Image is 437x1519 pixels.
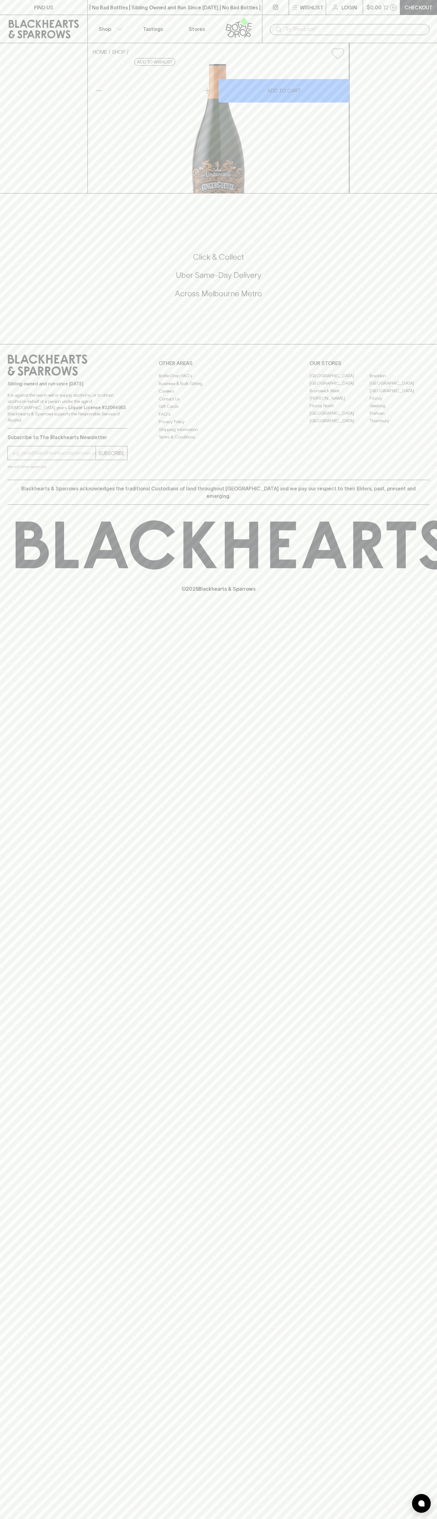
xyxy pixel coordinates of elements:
a: Tastings [131,15,175,43]
input: Try "Pinot noir" [285,24,425,34]
a: SHOP [112,49,125,55]
p: SUBSCRIBE [98,449,125,457]
p: OUR STORES [310,359,430,367]
h5: Uber Same-Day Delivery [7,270,430,280]
a: [GEOGRAPHIC_DATA] [370,387,430,394]
p: OTHER AREAS [159,359,279,367]
button: Add to wishlist [329,46,346,62]
p: 0 [392,6,395,9]
p: We will never spam you [7,464,127,470]
a: Gift Cards [159,403,279,410]
a: Privacy Policy [159,418,279,426]
p: Checkout [405,4,433,11]
div: Call to action block [7,227,430,332]
p: FIND US [34,4,53,11]
p: Stores [189,25,205,33]
a: Brunswick West [310,387,370,394]
p: ADD TO CART [267,87,301,94]
a: FAQ's [159,410,279,418]
a: [GEOGRAPHIC_DATA] [310,409,370,417]
a: Prahran [370,409,430,417]
button: Shop [88,15,132,43]
p: Subscribe to The Blackhearts Newsletter [7,434,127,441]
a: Braddon [370,372,430,379]
a: Careers [159,388,279,395]
a: Terms & Conditions [159,434,279,441]
img: bubble-icon [418,1500,425,1506]
strong: Liquor License #32064953 [68,405,126,410]
p: Wishlist [300,4,324,11]
a: HOME [93,49,107,55]
p: It is against the law to sell or supply alcohol to, or to obtain alcohol on behalf of a person un... [7,392,127,423]
a: [GEOGRAPHIC_DATA] [310,379,370,387]
p: $0.00 [367,4,382,11]
h5: Across Melbourne Metro [7,288,430,299]
a: Business & Bulk Gifting [159,380,279,387]
p: Tastings [143,25,163,33]
a: Fitzroy [370,394,430,402]
a: [GEOGRAPHIC_DATA] [310,372,370,379]
a: Stores [175,15,219,43]
p: Login [341,4,357,11]
a: [PERSON_NAME] [310,394,370,402]
a: Fitzroy North [310,402,370,409]
a: Contact Us [159,395,279,403]
button: Add to wishlist [134,58,175,66]
p: Sibling owned and run since [DATE] [7,381,127,387]
input: e.g. jane@blackheartsandsparrows.com.au [12,448,96,458]
button: SUBSCRIBE [96,446,127,460]
p: Blackhearts & Sparrows acknowledges the traditional Custodians of land throughout [GEOGRAPHIC_DAT... [12,485,425,500]
a: Shipping Information [159,426,279,433]
a: [GEOGRAPHIC_DATA] [370,379,430,387]
h5: Click & Collect [7,252,430,262]
a: [GEOGRAPHIC_DATA] [310,417,370,424]
img: 50942.png [88,64,349,193]
button: ADD TO CART [219,79,349,103]
a: Geelong [370,402,430,409]
a: Thornbury [370,417,430,424]
a: Bottle Drop FAQ's [159,372,279,380]
p: Shop [99,25,111,33]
